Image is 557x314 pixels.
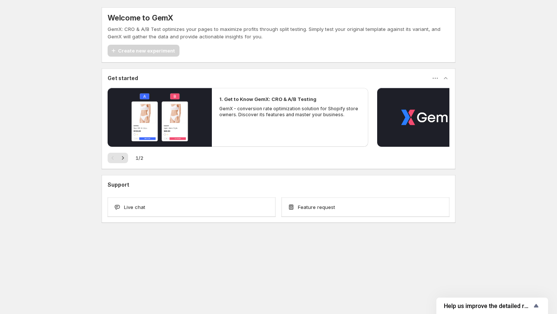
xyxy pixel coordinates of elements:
[108,74,138,82] h3: Get started
[136,154,143,162] span: 1 / 2
[298,203,335,211] span: Feature request
[108,181,129,188] h3: Support
[444,302,532,310] span: Help us improve the detailed report for A/B campaigns
[124,203,145,211] span: Live chat
[219,95,316,103] h2: 1. Get to Know GemX: CRO & A/B Testing
[444,301,541,310] button: Show survey - Help us improve the detailed report for A/B campaigns
[108,25,449,40] p: GemX: CRO & A/B Test optimizes your pages to maximize profits through split testing. Simply test ...
[219,106,361,118] p: GemX - conversion rate optimization solution for Shopify store owners. Discover its features and ...
[108,13,173,22] h5: Welcome to GemX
